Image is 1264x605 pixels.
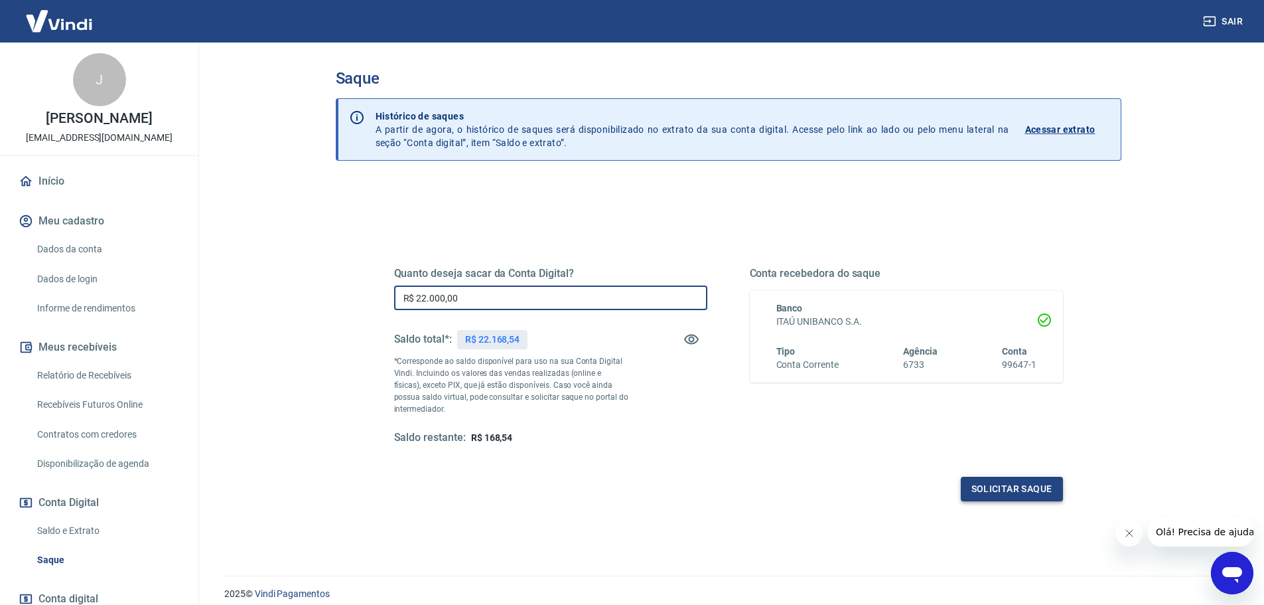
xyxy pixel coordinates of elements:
h5: Saldo restante: [394,431,466,445]
p: [PERSON_NAME] [46,112,152,126]
p: A partir de agora, o histórico de saques será disponibilizado no extrato da sua conta digital. Ac... [376,110,1009,149]
a: Dados de login [32,266,182,293]
span: Conta [1002,346,1027,357]
a: Acessar extrato [1025,110,1110,149]
button: Meus recebíveis [16,333,182,362]
p: R$ 22.168,54 [465,333,520,347]
h5: Quanto deseja sacar da Conta Digital? [394,267,707,280]
a: Informe de rendimentos [32,295,182,322]
a: Relatório de Recebíveis [32,362,182,389]
p: 2025 © [224,587,1232,601]
span: Agência [903,346,938,357]
a: Recebíveis Futuros Online [32,391,182,418]
a: Dados da conta [32,236,182,263]
span: R$ 168,54 [471,432,513,443]
h5: Saldo total*: [394,333,452,346]
img: Vindi [16,1,102,41]
button: Meu cadastro [16,207,182,236]
iframe: Fechar mensagem [1116,520,1143,547]
a: Início [16,167,182,196]
h6: 6733 [903,358,938,372]
span: Banco [776,303,803,313]
a: Disponibilização de agenda [32,450,182,477]
a: Saldo e Extrato [32,517,182,545]
h6: Conta Corrente [776,358,839,372]
button: Sair [1200,9,1248,34]
iframe: Mensagem da empresa [1148,517,1253,547]
a: Saque [32,547,182,574]
span: Olá! Precisa de ajuda? [8,9,111,20]
h5: Conta recebedora do saque [750,267,1063,280]
p: Histórico de saques [376,110,1009,123]
button: Solicitar saque [961,477,1063,501]
p: Acessar extrato [1025,123,1095,136]
p: *Corresponde ao saldo disponível para uso na sua Conta Digital Vindi. Incluindo os valores das ve... [394,355,629,415]
button: Conta Digital [16,488,182,517]
h3: Saque [336,69,1121,88]
div: J [73,53,126,106]
a: Vindi Pagamentos [255,588,330,599]
a: Contratos com credores [32,421,182,448]
iframe: Botão para abrir a janela de mensagens [1211,552,1253,594]
h6: 99647-1 [1002,358,1036,372]
p: [EMAIL_ADDRESS][DOMAIN_NAME] [26,131,173,145]
span: Tipo [776,346,796,357]
h6: ITAÚ UNIBANCO S.A. [776,315,1036,329]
